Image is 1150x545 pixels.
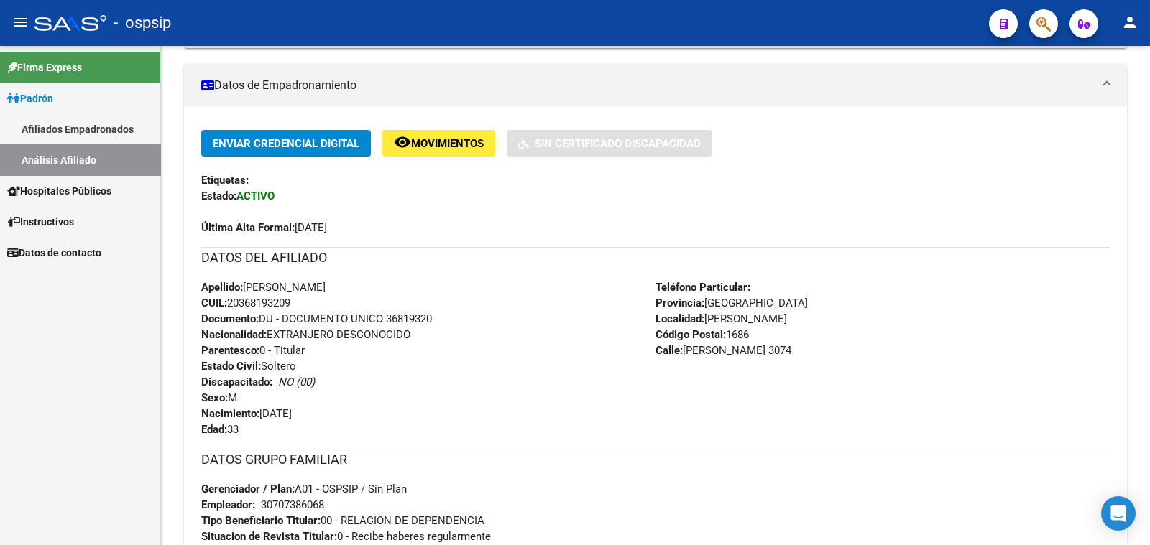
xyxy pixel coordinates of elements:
h3: DATOS GRUPO FAMILIAR [201,449,1110,470]
mat-icon: remove_red_eye [394,134,411,151]
i: NO (00) [278,376,315,388]
strong: Última Alta Formal: [201,221,295,234]
span: 33 [201,423,239,436]
span: 00 - RELACION DE DEPENDENCIA [201,514,484,527]
span: 0 - Titular [201,344,305,357]
strong: Calle: [655,344,683,357]
strong: Sexo: [201,391,228,404]
span: [PERSON_NAME] 3074 [655,344,791,357]
strong: Localidad: [655,312,704,325]
span: Firma Express [7,60,82,75]
strong: ACTIVO [236,190,275,202]
span: - ospsip [114,7,171,39]
strong: Nacionalidad: [201,328,267,341]
mat-icon: person [1121,14,1138,31]
div: Open Intercom Messenger [1101,496,1136,531]
strong: Edad: [201,423,227,436]
strong: Provincia: [655,297,704,309]
strong: Situacion de Revista Titular: [201,530,337,543]
span: Soltero [201,360,296,373]
span: Padrón [7,90,53,106]
span: DU - DOCUMENTO UNICO 36819320 [201,312,432,325]
span: [GEOGRAPHIC_DATA] [655,297,808,309]
strong: Tipo Beneficiario Titular: [201,514,321,527]
strong: Etiquetas: [201,174,249,187]
span: EXTRANJERO DESCONOCIDO [201,328,410,341]
h3: DATOS DEL AFILIADO [201,248,1110,268]
button: Sin Certificado Discapacidad [507,130,712,157]
span: M [201,391,237,404]
button: Enviar Credencial Digital [201,130,371,157]
strong: Nacimiento: [201,407,259,420]
span: A01 - OSPSIP / Sin Plan [201,483,407,495]
strong: Código Postal: [655,328,726,341]
span: Datos de contacto [7,245,101,261]
strong: Parentesco: [201,344,259,357]
button: Movimientos [382,130,495,157]
strong: Empleador: [201,498,255,511]
strong: Estado: [201,190,236,202]
span: Sin Certificado Discapacidad [535,137,701,150]
span: 1686 [655,328,749,341]
strong: Documento: [201,312,259,325]
strong: Gerenciador / Plan: [201,483,295,495]
span: [DATE] [201,407,292,420]
strong: Discapacitado: [201,376,272,388]
strong: Estado Civil: [201,360,261,373]
span: Movimientos [411,137,484,150]
span: [PERSON_NAME] [201,281,326,294]
mat-panel-title: Datos de Empadronamiento [201,78,1092,93]
span: [DATE] [201,221,327,234]
strong: Teléfono Particular: [655,281,750,294]
mat-expansion-panel-header: Datos de Empadronamiento [184,64,1127,107]
span: Hospitales Públicos [7,183,111,199]
mat-icon: menu [11,14,29,31]
span: Enviar Credencial Digital [213,137,359,150]
span: Instructivos [7,214,74,230]
strong: Apellido: [201,281,243,294]
strong: CUIL: [201,297,227,309]
span: 0 - Recibe haberes regularmente [201,530,491,543]
span: [PERSON_NAME] [655,312,787,325]
div: 30707386068 [261,497,324,513]
span: 20368193209 [201,297,290,309]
